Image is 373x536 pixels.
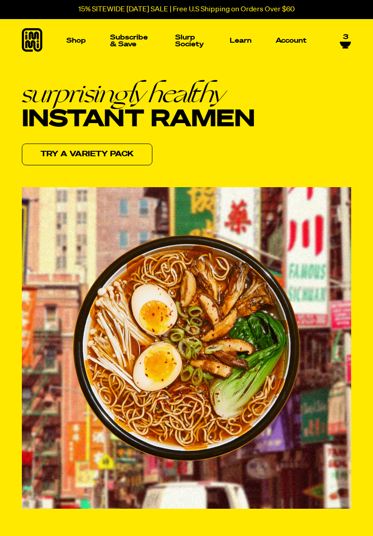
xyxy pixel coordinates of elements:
[22,80,255,106] em: surprisingly healthy
[230,37,252,44] p: Learn
[22,80,255,132] h1: Instant Ramen
[272,34,310,48] a: Account
[226,19,255,62] a: Learn
[73,235,300,462] img: Ramen bowl
[66,37,86,44] p: Shop
[22,144,152,165] a: Try a variety pack
[276,37,307,44] p: Account
[340,33,351,49] a: 3
[63,19,310,62] nav: Main navigation
[171,30,209,51] a: Slurp Society
[78,5,295,14] p: 15% SITEWIDE [DATE] SALE | Free U.S Shipping on Orders Over $60
[343,33,348,41] span: 3
[106,30,155,51] a: Subscribe & Save
[63,19,90,62] a: Shop
[175,34,206,48] p: Slurp Society
[110,34,151,48] p: Subscribe & Save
